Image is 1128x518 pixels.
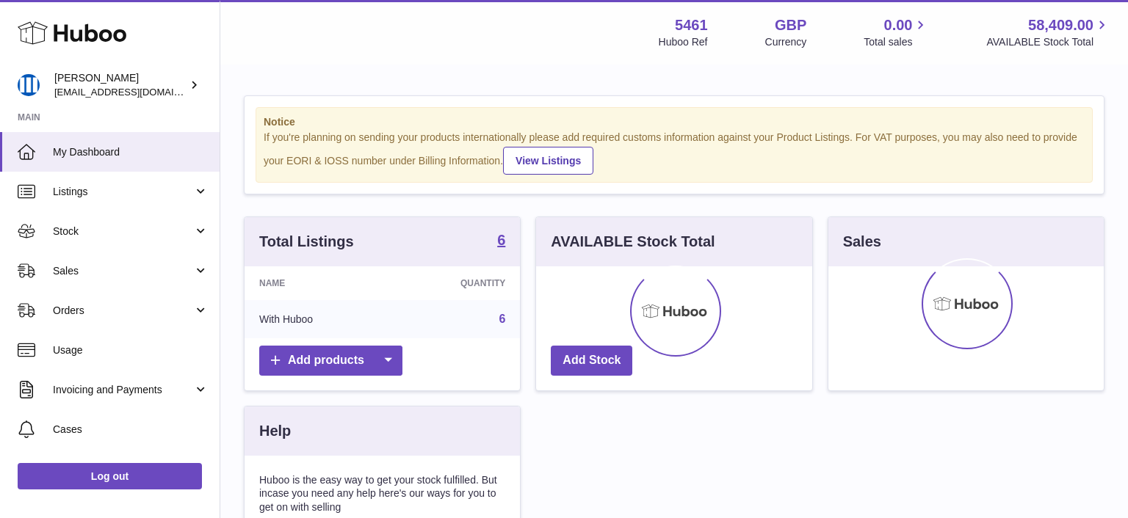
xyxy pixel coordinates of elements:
a: 58,409.00 AVAILABLE Stock Total [986,15,1110,49]
div: [PERSON_NAME] [54,71,187,99]
a: Log out [18,463,202,489]
span: Sales [53,264,193,278]
strong: Notice [264,115,1085,129]
span: 58,409.00 [1028,15,1093,35]
span: Usage [53,343,209,357]
span: [EMAIL_ADDRESS][DOMAIN_NAME] [54,86,216,98]
a: View Listings [503,147,593,175]
h3: Help [259,421,291,441]
th: Quantity [390,266,520,300]
strong: 5461 [675,15,708,35]
h3: Total Listings [259,232,354,252]
a: Add Stock [551,346,632,376]
span: 0.00 [884,15,913,35]
h3: Sales [843,232,881,252]
p: Huboo is the easy way to get your stock fulfilled. But incase you need any help here's our ways f... [259,473,505,515]
span: AVAILABLE Stock Total [986,35,1110,49]
span: Invoicing and Payments [53,383,193,397]
span: Orders [53,304,193,318]
a: Add products [259,346,402,376]
span: My Dashboard [53,145,209,159]
th: Name [245,266,390,300]
span: Cases [53,423,209,437]
div: Currency [765,35,807,49]
strong: GBP [775,15,806,35]
div: Huboo Ref [659,35,708,49]
a: 6 [499,313,505,325]
img: oksana@monimoto.com [18,74,40,96]
span: Stock [53,225,193,238]
h3: AVAILABLE Stock Total [551,232,715,252]
div: If you're planning on sending your products internationally please add required customs informati... [264,131,1085,175]
a: 6 [497,233,505,250]
span: Listings [53,185,193,199]
td: With Huboo [245,300,390,338]
strong: 6 [497,233,505,247]
a: 0.00 Total sales [864,15,929,49]
span: Total sales [864,35,929,49]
